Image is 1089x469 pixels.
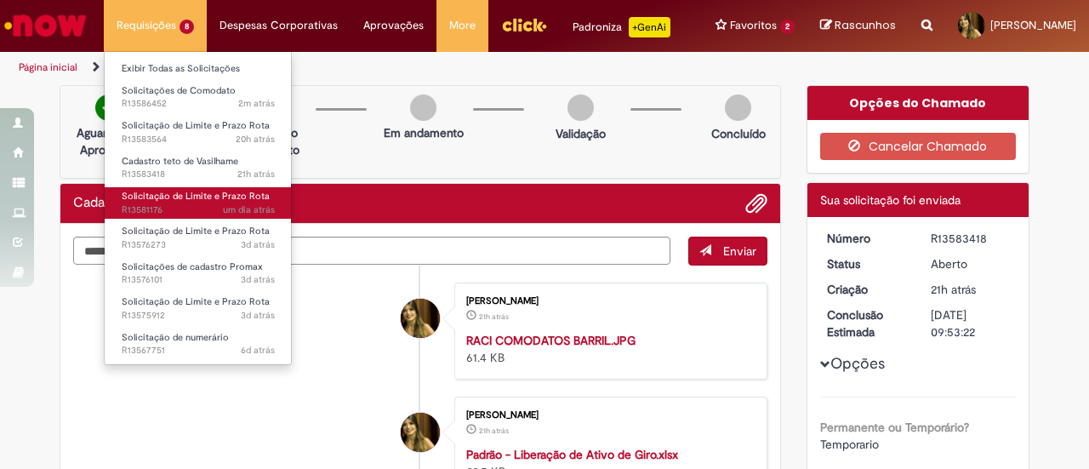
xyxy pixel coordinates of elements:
p: Aguardando Aprovação [67,124,150,158]
img: img-circle-grey.png [567,94,594,121]
span: Solicitação de Limite e Prazo Rota [122,190,270,203]
dt: Status [814,255,919,272]
a: Aberto R13586452 : Solicitações de Comodato [105,82,292,113]
span: R13586452 [122,97,275,111]
span: Sua solicitação foi enviada [820,192,961,208]
time: 30/09/2025 17:48:44 [479,312,509,322]
ul: Trilhas de página [13,52,713,83]
a: Padrão - Liberação de Ativo de Giro.xlsx [466,447,678,462]
img: ServiceNow [2,9,89,43]
span: Solicitação de Limite e Prazo Rota [122,295,270,308]
a: Aberto R13576273 : Solicitação de Limite e Prazo Rota [105,222,292,254]
span: Despesas Corporativas [220,17,338,34]
img: img-circle-grey.png [410,94,436,121]
time: 29/09/2025 10:55:12 [241,309,275,322]
span: R13576101 [122,273,275,287]
span: Solicitações de Comodato [122,84,236,97]
div: [DATE] 09:53:22 [931,306,1010,340]
time: 30/09/2025 17:53:17 [931,282,976,297]
img: img-circle-grey.png [725,94,751,121]
div: Opções do Chamado [807,86,1029,120]
a: Aberto R13583418 : Cadastro teto de Vasilhame [105,152,292,184]
span: Solicitações de cadastro Promax [122,260,263,273]
span: 3d atrás [241,309,275,322]
span: Solicitação de Limite e Prazo Rota [122,225,270,237]
div: Andresa Cristina Botelho [401,413,440,452]
span: 21h atrás [931,282,976,297]
span: 20h atrás [236,133,275,146]
span: Cadastro teto de Vasilhame [122,155,238,168]
span: Temporario [820,437,879,452]
span: Rascunhos [835,17,896,33]
a: Rascunhos [820,18,896,34]
span: Requisições [117,17,176,34]
span: [PERSON_NAME] [990,18,1076,32]
time: 29/09/2025 11:40:30 [241,238,275,251]
a: Aberto R13567751 : Solicitação de numerário [105,329,292,360]
p: +GenAi [629,17,670,37]
div: 30/09/2025 17:53:17 [931,281,1010,298]
div: R13583418 [931,230,1010,247]
b: Permanente ou Temporário? [820,420,969,435]
span: 21h atrás [479,426,509,436]
span: 21h atrás [479,312,509,322]
span: R13576273 [122,238,275,252]
div: 61.4 KB [466,332,750,366]
span: 8 [180,20,194,34]
span: Enviar [723,243,756,259]
span: More [449,17,476,34]
time: 30/09/2025 17:53:19 [237,168,275,180]
span: Solicitação de numerário [122,331,229,344]
span: Solicitação de Limite e Prazo Rota [122,119,270,132]
img: click_logo_yellow_360x200.png [501,12,547,37]
div: [PERSON_NAME] [466,296,750,306]
span: 2 [780,20,795,34]
span: Aprovações [363,17,424,34]
p: Concluído [711,125,766,142]
img: check-circle-green.png [95,94,122,121]
a: Página inicial [19,60,77,74]
a: Aberto R13576101 : Solicitações de cadastro Promax [105,258,292,289]
span: 6d atrás [241,344,275,357]
span: R13583564 [122,133,275,146]
span: um dia atrás [223,203,275,216]
span: 21h atrás [237,168,275,180]
div: Padroniza [573,17,670,37]
textarea: Digite sua mensagem aqui... [73,237,670,265]
span: R13581176 [122,203,275,217]
dt: Conclusão Estimada [814,306,919,340]
span: 3d atrás [241,238,275,251]
button: Cancelar Chamado [820,133,1017,160]
div: Aberto [931,255,1010,272]
button: Adicionar anexos [745,192,767,214]
p: Validação [556,125,606,142]
dt: Número [814,230,919,247]
a: Aberto R13581176 : Solicitação de Limite e Prazo Rota [105,187,292,219]
h2: Cadastro teto de Vasilhame Histórico de tíquete [73,196,239,211]
div: Andresa Cristina Botelho [401,299,440,338]
span: R13583418 [122,168,275,181]
span: R13567751 [122,344,275,357]
time: 30/09/2025 17:46:46 [479,426,509,436]
time: 01/10/2025 14:52:06 [238,97,275,110]
time: 25/09/2025 16:19:20 [241,344,275,357]
dt: Criação [814,281,919,298]
a: Aberto R13575912 : Solicitação de Limite e Prazo Rota [105,293,292,324]
a: Exibir Todas as Solicitações [105,60,292,78]
a: RACI COMODATOS BARRIL.JPG [466,333,636,348]
span: Favoritos [730,17,777,34]
button: Enviar [688,237,767,266]
span: 3d atrás [241,273,275,286]
a: Aberto R13583564 : Solicitação de Limite e Prazo Rota [105,117,292,148]
p: Em andamento [384,124,464,141]
time: 29/09/2025 11:19:01 [241,273,275,286]
span: R13575912 [122,309,275,323]
div: [PERSON_NAME] [466,410,750,420]
span: 2m atrás [238,97,275,110]
ul: Requisições [104,51,292,365]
